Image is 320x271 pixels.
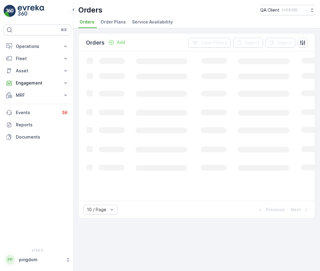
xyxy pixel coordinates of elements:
[266,207,285,213] p: Previous
[257,206,285,213] button: Previous
[4,119,71,131] a: Reports
[16,43,59,49] p: Operations
[260,5,315,15] button: QA Client(+03:00)
[101,19,126,25] span: Order Plans
[290,206,310,213] button: Next
[188,38,231,48] button: Clear Filters
[18,5,44,17] img: logo_light-DOdMpM7g.png
[16,92,59,98] p: MRF
[201,40,227,46] p: Clear Filters
[265,38,295,48] button: Import
[278,40,292,46] p: Import
[132,19,173,25] span: Service Availability
[16,134,69,140] p: Documents
[16,110,57,116] p: Events
[4,89,71,101] button: MRF
[117,39,125,45] p: Add
[78,5,102,15] p: Orders
[62,110,67,115] p: 34
[282,8,297,13] p: ( +03:00 )
[4,248,71,252] span: v 1.52.2
[4,40,71,52] button: Operations
[4,65,71,77] button: Asset
[61,27,67,32] p: ⌘B
[233,38,263,48] button: Export
[19,257,62,263] p: pingdom
[4,5,16,17] img: logo
[16,122,69,128] p: Reports
[4,131,71,143] a: Documents
[16,68,59,74] p: Asset
[260,7,279,13] p: QA Client
[5,255,15,265] div: PP
[4,52,71,65] button: Fleet
[80,19,94,25] span: Orders
[4,77,71,89] button: Engagement
[106,39,128,46] button: Add
[16,80,59,86] p: Engagement
[291,207,301,213] p: Next
[4,107,71,119] a: Events34
[16,56,59,62] p: Fleet
[245,40,259,46] p: Export
[86,38,105,47] p: Orders
[4,253,71,266] button: PPpingdom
